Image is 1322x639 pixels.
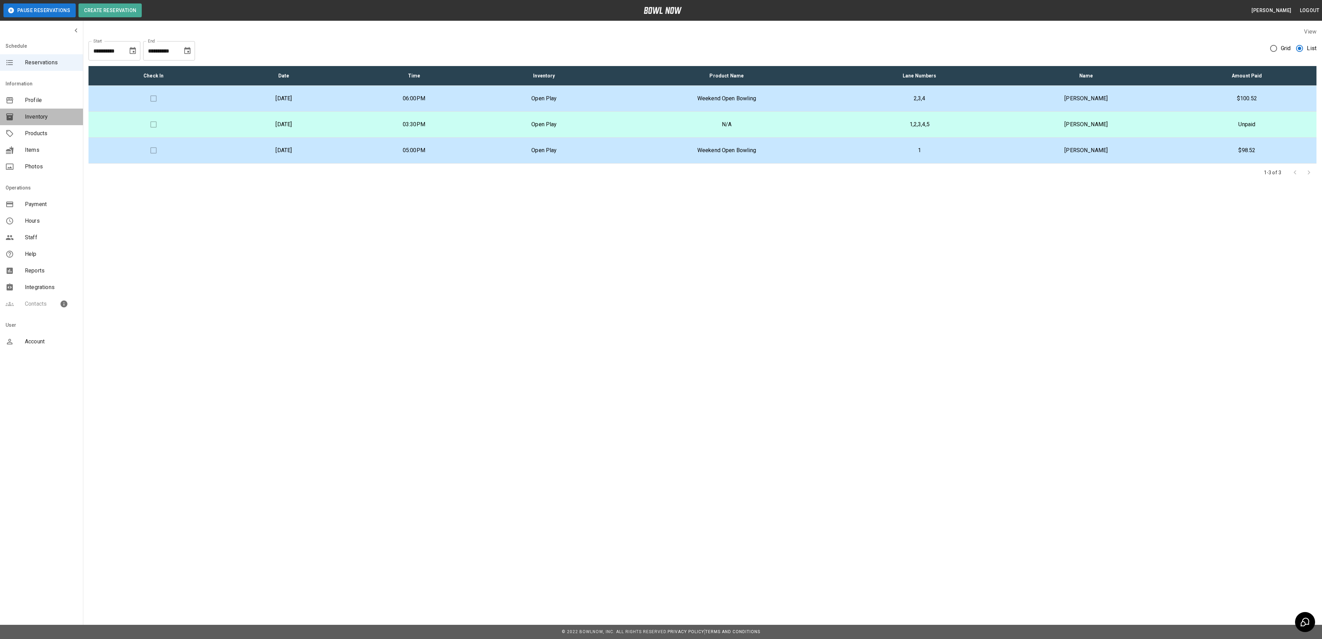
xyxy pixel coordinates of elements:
span: Hours [25,217,77,225]
span: Photos [25,163,77,171]
span: Help [25,250,77,258]
th: Date [219,66,349,86]
span: Items [25,146,77,154]
p: [PERSON_NAME] [1000,120,1172,129]
button: Create Reservation [78,3,142,17]
p: [PERSON_NAME] [1000,146,1172,155]
a: Privacy Policy [668,629,704,634]
th: Check In [89,66,219,86]
span: © 2022 BowlNow, Inc. All Rights Reserved. [562,629,668,634]
p: 1 [849,146,989,155]
span: Payment [25,200,77,209]
p: Open Play [485,146,604,155]
p: Weekend Open Bowling [615,94,838,103]
span: Account [25,337,77,346]
p: [DATE] [224,120,344,129]
button: Logout [1297,4,1322,17]
button: Choose date, selected date is Sep 10, 2025 [180,44,194,58]
a: Terms and Conditions [705,629,760,634]
th: Amount Paid [1177,66,1316,86]
span: Reservations [25,58,77,67]
img: logo [644,7,682,14]
span: Reports [25,267,77,275]
button: Choose date, selected date is Aug 10, 2025 [126,44,140,58]
th: Time [349,66,479,86]
span: Integrations [25,283,77,291]
p: Weekend Open Bowling [615,146,838,155]
p: N/A [615,120,838,129]
span: List [1307,44,1316,53]
th: Lane Numbers [844,66,995,86]
span: Inventory [25,113,77,121]
p: Open Play [485,94,604,103]
p: Unpaid [1183,120,1311,129]
th: Name [995,66,1177,86]
label: View [1304,28,1316,35]
p: 05:00PM [354,146,474,155]
span: Staff [25,233,77,242]
span: Grid [1281,44,1291,53]
p: [DATE] [224,146,344,155]
p: 2,3,4 [849,94,989,103]
th: Product Name [609,66,844,86]
p: 1-3 of 3 [1264,169,1281,176]
p: [DATE] [224,94,344,103]
p: 1,2,3,4,5 [849,120,989,129]
p: $98.52 [1183,146,1311,155]
span: Products [25,129,77,138]
p: [PERSON_NAME] [1000,94,1172,103]
th: Inventory [479,66,609,86]
p: 03:30PM [354,120,474,129]
button: [PERSON_NAME] [1249,4,1294,17]
p: $100.52 [1183,94,1311,103]
span: Profile [25,96,77,104]
button: Pause Reservations [3,3,76,17]
p: 06:00PM [354,94,474,103]
p: Open Play [485,120,604,129]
